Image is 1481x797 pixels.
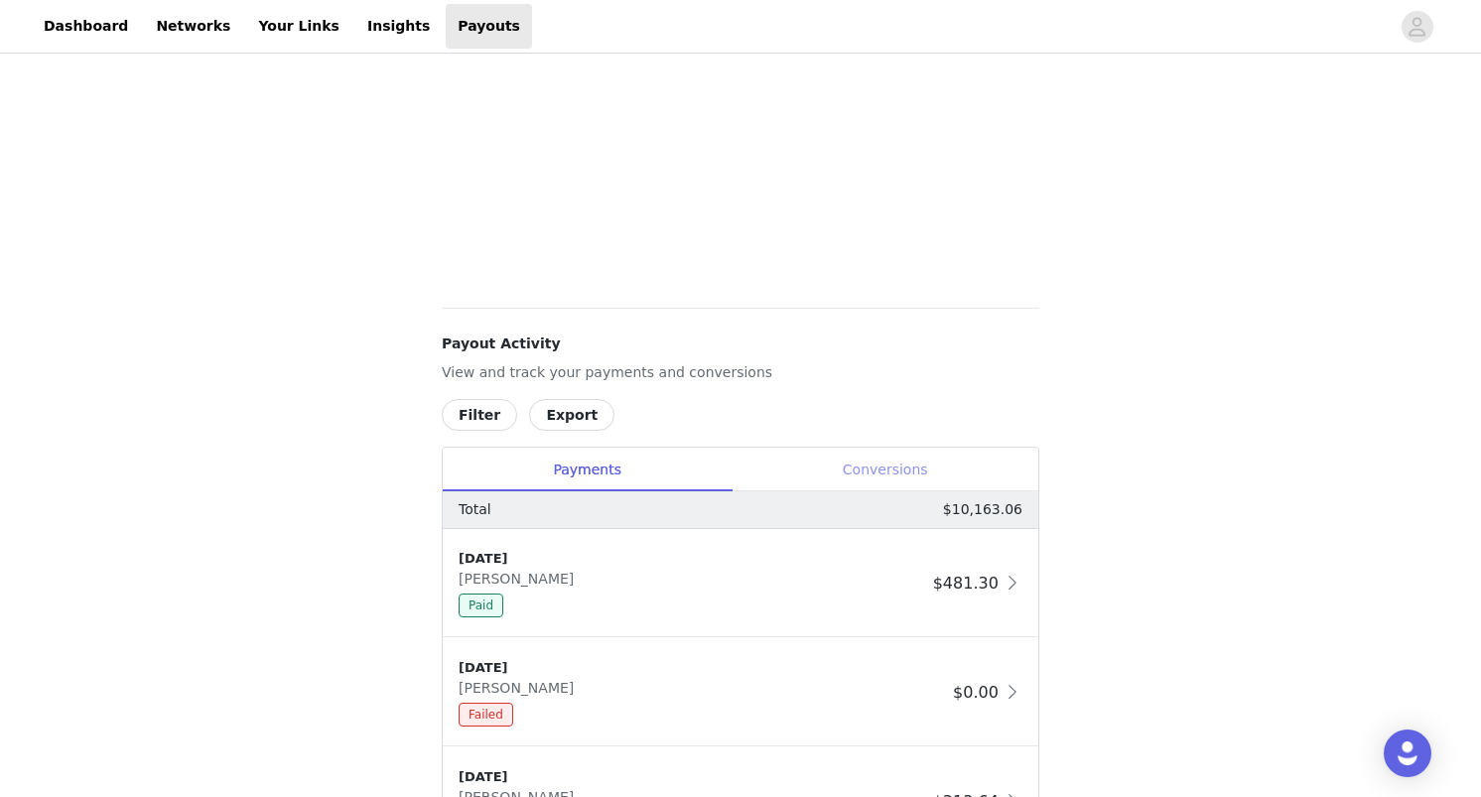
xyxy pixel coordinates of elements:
[459,571,582,587] span: [PERSON_NAME]
[442,362,1039,383] p: View and track your payments and conversions
[246,4,351,49] a: Your Links
[446,4,532,49] a: Payouts
[933,574,999,593] span: $481.30
[943,499,1022,520] p: $10,163.06
[529,399,614,431] button: Export
[459,549,925,569] div: [DATE]
[443,638,1038,747] div: clickable-list-item
[443,529,1038,638] div: clickable-list-item
[32,4,140,49] a: Dashboard
[459,594,503,617] span: Paid
[459,767,925,787] div: [DATE]
[459,658,945,678] div: [DATE]
[1384,730,1431,777] div: Open Intercom Messenger
[443,448,732,492] div: Payments
[1408,11,1426,43] div: avatar
[355,4,442,49] a: Insights
[732,448,1038,492] div: Conversions
[442,399,517,431] button: Filter
[459,680,582,696] span: [PERSON_NAME]
[442,333,1039,354] h4: Payout Activity
[144,4,242,49] a: Networks
[459,499,491,520] p: Total
[459,703,513,727] span: Failed
[953,683,999,702] span: $0.00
